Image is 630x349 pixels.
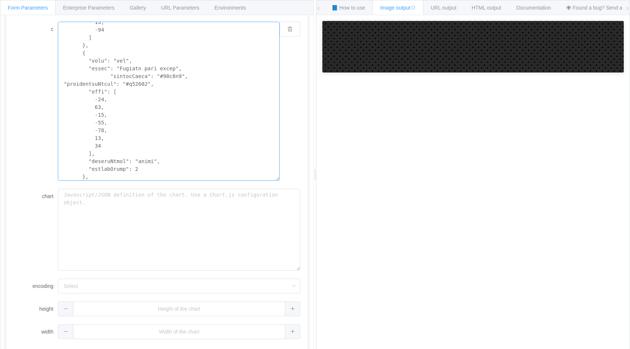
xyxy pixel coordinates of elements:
span: Gallery [130,5,146,11]
label: encoding [14,279,58,293]
input: Select [58,279,300,293]
span: URL Parameters [161,5,199,11]
input: Width of the chart [58,324,300,339]
span: HTML output [472,5,501,11]
span: Documentation [516,5,551,11]
label: width [14,324,58,339]
span: URL output [431,5,456,11]
label: c [14,22,58,36]
label: chart [14,189,58,204]
label: height [14,302,58,316]
span: Form Parameters [8,5,48,11]
span: Enterprise Parameters [63,5,115,11]
span: Image output [380,5,416,11]
span: Environments [214,5,246,11]
span: 📘 How to use [332,5,365,11]
input: Height of the chart [58,302,300,316]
